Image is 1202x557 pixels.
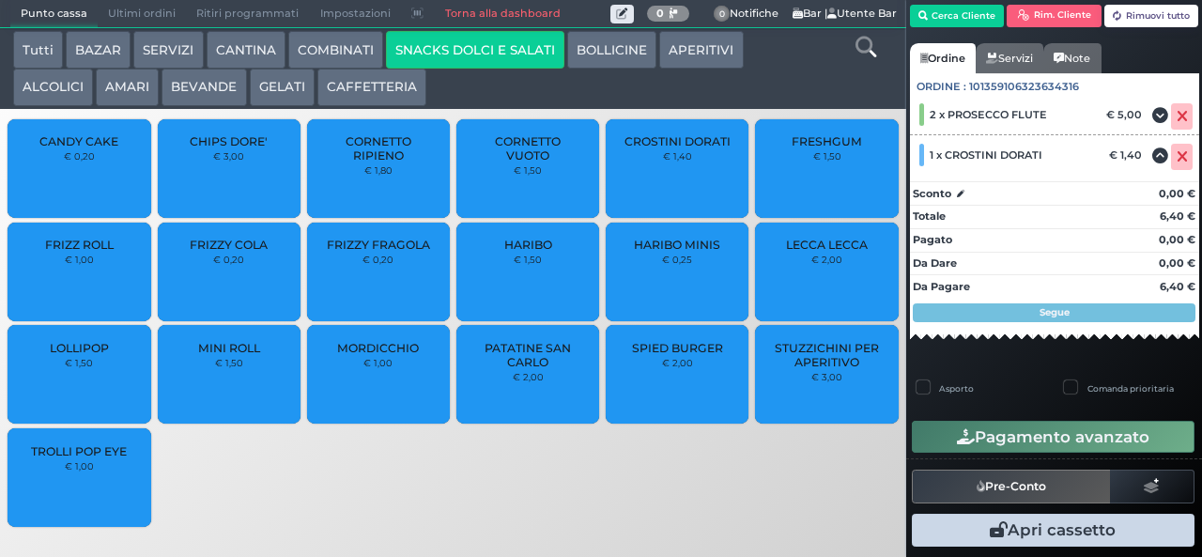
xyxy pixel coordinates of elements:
[912,421,1194,453] button: Pagamento avanzato
[1040,306,1070,318] strong: Segue
[13,31,63,69] button: Tutti
[1160,280,1195,293] strong: 6,40 €
[386,31,564,69] button: SNACKS DOLCI E SALATI
[910,5,1005,27] button: Cerca Cliente
[190,134,268,148] span: CHIPS DORE'
[288,31,383,69] button: COMBINATI
[513,371,544,382] small: € 2,00
[913,280,970,293] strong: Da Pagare
[207,31,285,69] button: CANTINA
[567,31,656,69] button: BOLLICINE
[1043,43,1101,73] a: Note
[930,148,1042,162] span: 1 x CROSTINI DORATI
[13,69,93,106] button: ALCOLICI
[969,79,1079,95] span: 101359106323634316
[50,341,109,355] span: LOLLIPOP
[1103,108,1151,121] div: € 5,00
[310,1,401,27] span: Impostazioni
[364,164,393,176] small: € 1,80
[912,470,1111,503] button: Pre-Conto
[133,31,203,69] button: SERVIZI
[913,209,946,223] strong: Totale
[1104,5,1199,27] button: Rimuovi tutto
[434,1,570,27] a: Torna alla dashboard
[504,238,552,252] span: HARIBO
[213,254,244,265] small: € 0,20
[912,514,1194,546] button: Apri cassetto
[913,256,957,270] strong: Da Dare
[1159,187,1195,200] strong: 0,00 €
[190,238,268,252] span: FRIZZY COLA
[472,341,584,369] span: PATATINE SAN CARLO
[337,341,419,355] span: MORDICCHIO
[39,134,118,148] span: CANDY CAKE
[514,164,542,176] small: € 1,50
[64,150,95,162] small: € 0,20
[96,69,159,106] button: AMARI
[198,341,260,355] span: MINI ROLL
[913,186,951,202] strong: Sconto
[976,43,1043,73] a: Servizi
[659,31,743,69] button: APERITIVI
[323,134,435,162] span: CORNETTO RIPIENO
[186,1,309,27] span: Ritiri programmati
[910,43,976,73] a: Ordine
[663,150,692,162] small: € 1,40
[65,357,93,368] small: € 1,50
[213,150,244,162] small: € 3,00
[939,382,974,395] label: Asporto
[917,79,966,95] span: Ordine :
[31,444,127,458] span: TROLLI POP EYE
[250,69,315,106] button: GELATI
[930,108,1047,121] span: 2 x PROSECCO FLUTE
[317,69,426,106] button: CAFFETTERIA
[813,150,841,162] small: € 1,50
[472,134,584,162] span: CORNETTO VUOTO
[1159,233,1195,246] strong: 0,00 €
[1087,382,1174,395] label: Comanda prioritaria
[662,254,692,265] small: € 0,25
[45,238,114,252] span: FRIZZ ROLL
[792,134,862,148] span: FRESHGUM
[98,1,186,27] span: Ultimi ordini
[771,341,883,369] span: STUZZICHINI PER APERITIVO
[215,357,243,368] small: € 1,50
[363,357,393,368] small: € 1,00
[162,69,246,106] button: BEVANDE
[1007,5,1102,27] button: Rim. Cliente
[662,357,693,368] small: € 2,00
[624,134,731,148] span: CROSTINI DORATI
[632,341,723,355] span: SPIED BURGER
[362,254,393,265] small: € 0,20
[714,6,731,23] span: 0
[1159,256,1195,270] strong: 0,00 €
[811,371,842,382] small: € 3,00
[327,238,430,252] span: FRIZZY FRAGOLA
[65,254,94,265] small: € 1,00
[66,31,131,69] button: BAZAR
[656,7,664,20] b: 0
[913,233,952,246] strong: Pagato
[514,254,542,265] small: € 1,50
[1106,148,1151,162] div: € 1,40
[634,238,720,252] span: HARIBO MINIS
[65,460,94,472] small: € 1,00
[1160,209,1195,223] strong: 6,40 €
[811,254,842,265] small: € 2,00
[10,1,98,27] span: Punto cassa
[786,238,868,252] span: LECCA LECCA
